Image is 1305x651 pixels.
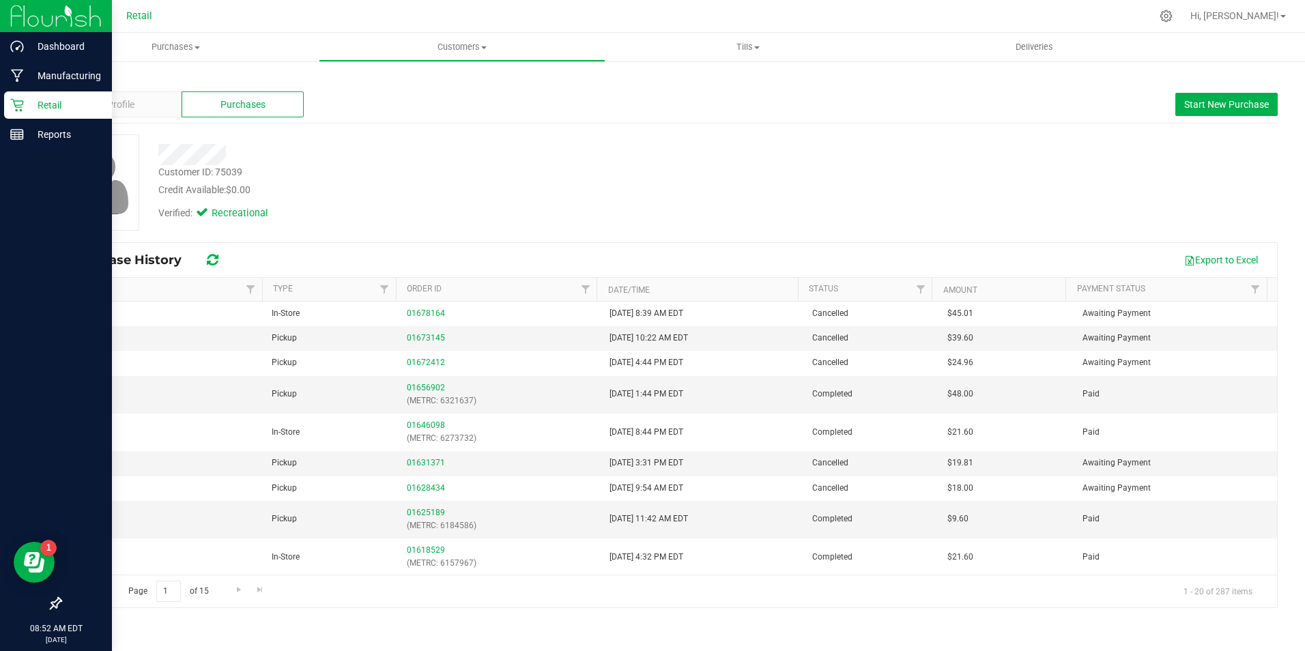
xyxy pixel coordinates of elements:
span: Cancelled [812,457,848,469]
span: Retail [126,10,152,22]
span: $18.00 [947,482,973,495]
span: Awaiting Payment [1082,307,1151,320]
div: Customer ID: 75039 [158,165,242,179]
span: Cancelled [812,356,848,369]
span: $19.81 [947,457,973,469]
a: Filter [239,278,261,301]
span: Purchases [33,41,319,53]
iframe: Resource center unread badge [40,540,57,556]
input: 1 [156,581,181,602]
span: [DATE] 8:44 PM EDT [610,426,683,439]
a: 01672412 [407,358,445,367]
span: Completed [812,388,852,401]
p: Manufacturing [24,68,106,84]
a: 01618529 [407,545,445,555]
inline-svg: Reports [10,128,24,141]
a: Deliveries [891,33,1177,61]
p: [DATE] [6,635,106,645]
span: Awaiting Payment [1082,332,1151,345]
span: 1 - 20 of 287 items [1173,581,1263,601]
a: Filter [1244,278,1267,301]
p: (METRC: 6157967) [407,557,593,570]
inline-svg: Manufacturing [10,69,24,83]
button: Export to Excel [1175,248,1267,272]
span: Completed [812,551,852,564]
span: Awaiting Payment [1082,457,1151,469]
a: Filter [373,278,396,301]
span: $0.00 [226,184,250,195]
span: Pickup [272,482,297,495]
span: Deliveries [997,41,1072,53]
span: $21.60 [947,551,973,564]
a: Order ID [407,284,442,293]
span: $9.60 [947,512,969,525]
a: Date/Time [608,285,650,295]
p: 08:52 AM EDT [6,622,106,635]
inline-svg: Dashboard [10,40,24,53]
span: In-Store [272,551,300,564]
span: Purchase History [71,252,195,267]
a: Purchases [33,33,319,61]
span: Hi, [PERSON_NAME]! [1190,10,1279,21]
a: Customers [319,33,605,61]
span: [DATE] 9:54 AM EDT [610,482,683,495]
span: In-Store [272,426,300,439]
p: Reports [24,126,106,143]
a: Go to the last page [250,581,270,599]
a: 01631371 [407,458,445,467]
span: Profile [107,98,134,112]
span: [DATE] 10:22 AM EDT [610,332,688,345]
a: 01625189 [407,508,445,517]
span: Cancelled [812,307,848,320]
a: 01646098 [407,420,445,430]
a: Status [809,284,838,293]
span: In-Store [272,307,300,320]
span: [DATE] 11:42 AM EDT [610,512,688,525]
span: [DATE] 3:31 PM EDT [610,457,683,469]
iframe: Resource center [14,542,55,583]
span: $39.60 [947,332,973,345]
span: Page of 15 [117,581,220,602]
button: Start New Purchase [1175,93,1278,116]
span: Paid [1082,426,1100,439]
span: Paid [1082,512,1100,525]
span: $48.00 [947,388,973,401]
span: Purchases [220,98,266,112]
a: Go to the next page [229,581,248,599]
span: $45.01 [947,307,973,320]
div: Verified: [158,206,266,221]
span: [DATE] 4:44 PM EDT [610,356,683,369]
span: Recreational [212,206,266,221]
a: 01656902 [407,383,445,392]
span: Pickup [272,457,297,469]
span: Awaiting Payment [1082,482,1151,495]
div: Credit Available: [158,183,757,197]
a: Tills [605,33,891,61]
a: 01678164 [407,308,445,318]
a: Payment Status [1077,284,1145,293]
span: Pickup [272,388,297,401]
span: Paid [1082,388,1100,401]
span: Start New Purchase [1184,99,1269,110]
span: [DATE] 4:32 PM EDT [610,551,683,564]
span: $21.60 [947,426,973,439]
span: Customers [319,41,604,53]
span: Completed [812,426,852,439]
a: Type [273,284,293,293]
span: Pickup [272,512,297,525]
span: Pickup [272,332,297,345]
span: Cancelled [812,332,848,345]
a: Filter [574,278,597,301]
a: Filter [909,278,932,301]
p: (METRC: 6321637) [407,394,593,407]
p: (METRC: 6273732) [407,432,593,445]
span: Cancelled [812,482,848,495]
span: Pickup [272,356,297,369]
a: 01628434 [407,483,445,493]
a: Amount [943,285,977,295]
inline-svg: Retail [10,98,24,112]
span: Awaiting Payment [1082,356,1151,369]
span: [DATE] 1:44 PM EDT [610,388,683,401]
p: Dashboard [24,38,106,55]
